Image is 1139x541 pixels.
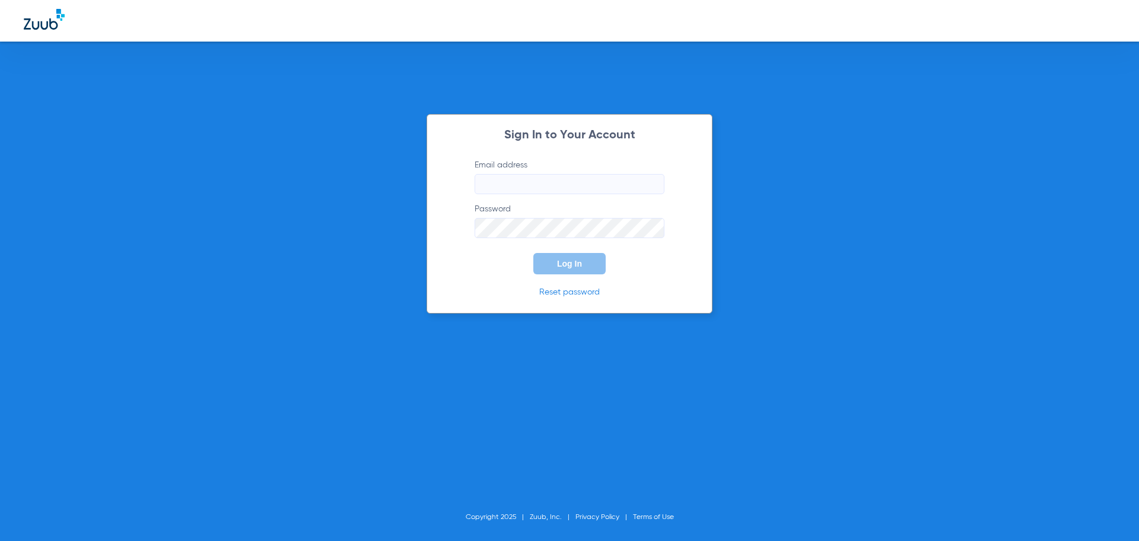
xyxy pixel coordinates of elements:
input: Email address [475,174,664,194]
h2: Sign In to Your Account [457,129,682,141]
input: Password [475,218,664,238]
a: Terms of Use [633,514,674,521]
span: Log In [557,259,582,268]
a: Privacy Policy [575,514,619,521]
button: Log In [533,253,606,274]
li: Copyright 2025 [466,511,530,523]
li: Zuub, Inc. [530,511,575,523]
img: Zuub Logo [24,9,65,30]
label: Email address [475,159,664,194]
label: Password [475,203,664,238]
a: Reset password [539,288,600,296]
